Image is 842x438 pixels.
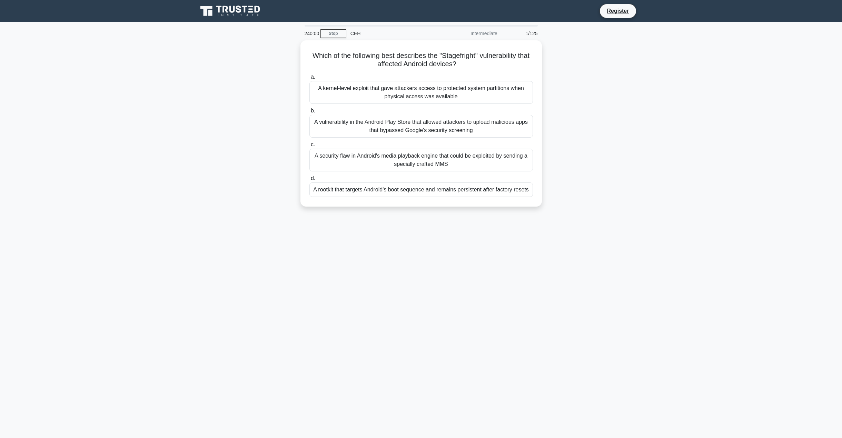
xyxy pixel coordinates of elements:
a: Register [603,7,633,15]
div: A security flaw in Android's media playback engine that could be exploited by sending a specially... [309,149,533,171]
h5: Which of the following best describes the "Stagefright" vulnerability that affected Android devices? [309,51,534,69]
span: c. [311,141,315,147]
a: Stop [320,29,346,38]
span: a. [311,74,315,80]
div: 1/125 [502,27,542,40]
span: d. [311,175,315,181]
div: 240:00 [300,27,320,40]
div: A vulnerability in the Android Play Store that allowed attackers to upload malicious apps that by... [309,115,533,138]
span: b. [311,108,315,113]
div: A kernel-level exploit that gave attackers access to protected system partitions when physical ac... [309,81,533,104]
div: CEH [346,27,441,40]
div: A rootkit that targets Android's boot sequence and remains persistent after factory resets [309,182,533,197]
div: Intermediate [441,27,502,40]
